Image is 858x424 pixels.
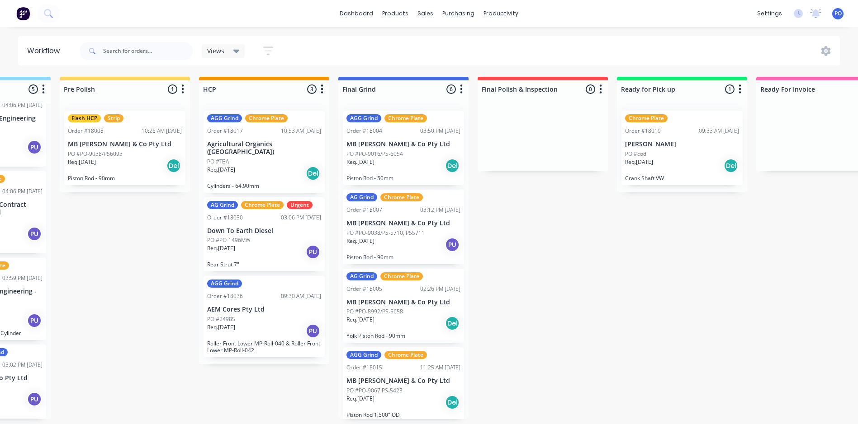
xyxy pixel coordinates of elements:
[625,114,668,122] div: Chrome Plate
[420,363,460,372] div: 11:25 AM [DATE]
[166,158,181,173] div: Del
[346,237,374,245] p: Req. [DATE]
[346,272,377,280] div: AG Grind
[68,127,104,135] div: Order #18008
[207,158,229,166] p: PO #TBA
[207,140,321,156] p: Agricultural Organics ([GEOGRAPHIC_DATA])
[68,158,96,166] p: Req. [DATE]
[68,150,123,158] p: PO #PO-9038/PS6093
[346,387,403,395] p: PO #PO-9067 PS-5423
[384,351,427,359] div: Chrome Plate
[27,140,42,154] div: PU
[64,111,185,185] div: Flash HCPStripOrder #1800810:26 AM [DATE]MB [PERSON_NAME] & Co Pty LtdPO #PO-9038/PS6093Req.[DATE...
[445,158,460,173] div: Del
[241,201,284,209] div: Chrome Plate
[413,7,438,20] div: sales
[699,127,739,135] div: 09:33 AM [DATE]
[2,274,43,282] div: 03:59 PM [DATE]
[346,150,403,158] p: PO #PO-9016/PS-6054
[625,140,739,148] p: [PERSON_NAME]
[68,175,182,182] p: Piston Rod - 90mm
[445,395,460,410] div: Del
[438,7,479,20] div: purchasing
[346,298,460,306] p: MB [PERSON_NAME] & Co Pty Ltd
[68,114,101,122] div: Flash HCP
[380,193,423,201] div: Chrome Plate
[625,175,739,182] p: Crank Shaft VW
[335,7,378,20] a: dashboard
[287,201,313,209] div: Urgent
[281,292,321,300] div: 09:30 AM [DATE]
[142,127,182,135] div: 10:26 AM [DATE]
[207,340,321,354] p: Roller Front Lower MP-Roll-040 & Roller Front Lower MP-Roll-042
[207,236,251,244] p: PO #PO-1496MW
[104,114,123,122] div: Strip
[479,7,523,20] div: productivity
[207,292,243,300] div: Order #18036
[306,245,320,259] div: PU
[346,316,374,324] p: Req. [DATE]
[68,140,182,148] p: MB [PERSON_NAME] & Co Pty Ltd
[346,363,382,372] div: Order #18015
[281,214,321,222] div: 03:06 PM [DATE]
[346,175,460,182] p: Piston Rod - 50mm
[207,261,321,268] p: Rear Strut 7"
[2,361,43,369] div: 03:02 PM [DATE]
[27,227,42,241] div: PU
[346,377,460,385] p: MB [PERSON_NAME] & Co Pty Ltd
[346,219,460,227] p: MB [PERSON_NAME] & Co Pty Ltd
[207,315,235,323] p: PO #24985
[207,214,243,222] div: Order #18030
[834,9,842,18] span: PO
[343,190,464,264] div: AG GrindChrome PlateOrder #1800703:12 PM [DATE]MB [PERSON_NAME] & Co Pty LtdPO #PO-9038/PS-5710, ...
[445,238,460,252] div: PU
[625,127,661,135] div: Order #18019
[343,347,464,422] div: AGG GrindChrome PlateOrder #1801511:25 AM [DATE]MB [PERSON_NAME] & Co Pty LtdPO #PO-9067 PS-5423R...
[207,114,242,122] div: AGG Grind
[204,197,325,272] div: AG GrindChrome PlateUrgentOrder #1803003:06 PM [DATE]Down To Earth DieselPO #PO-1496MWReq.[DATE]P...
[346,114,381,122] div: AGG Grind
[346,206,382,214] div: Order #18007
[346,411,460,418] p: Piston Rod 1.500" OD
[346,254,460,261] p: Piston Rod - 90mm
[306,166,320,181] div: Del
[245,114,288,122] div: Chrome Plate
[204,276,325,357] div: AGG GrindOrder #1803609:30 AM [DATE]AEM Cores Pty LtdPO #24985Req.[DATE]PURoller Front Lower MP-R...
[2,187,43,196] div: 04:06 PM [DATE]
[384,114,427,122] div: Chrome Plate
[346,229,425,237] p: PO #PO-9038/PS-5710, PS5711
[207,227,321,235] p: Down To Earth Diesel
[753,7,787,20] div: settings
[346,127,382,135] div: Order #18004
[625,150,646,158] p: PO #cod
[207,280,242,288] div: AGG Grind
[207,166,235,174] p: Req. [DATE]
[346,332,460,339] p: Yolk Piston Rod - 90mm
[2,101,43,109] div: 04:06 PM [DATE]
[420,127,460,135] div: 03:50 PM [DATE]
[346,308,403,316] p: PO #PO-8992/PS-5658
[621,111,743,185] div: Chrome PlateOrder #1801909:33 AM [DATE][PERSON_NAME]PO #codReq.[DATE]DelCrank Shaft VW
[27,46,64,56] div: Workflow
[343,269,464,343] div: AG GrindChrome PlateOrder #1800502:26 PM [DATE]MB [PERSON_NAME] & Co Pty LtdPO #PO-8992/PS-5658Re...
[207,323,235,331] p: Req. [DATE]
[625,158,653,166] p: Req. [DATE]
[420,285,460,293] div: 02:26 PM [DATE]
[346,193,377,201] div: AG Grind
[207,182,321,189] p: Cylinders - 64.90mm
[420,206,460,214] div: 03:12 PM [DATE]
[378,7,413,20] div: products
[343,111,464,185] div: AGG GrindChrome PlateOrder #1800403:50 PM [DATE]MB [PERSON_NAME] & Co Pty LtdPO #PO-9016/PS-6054R...
[346,158,374,166] p: Req. [DATE]
[207,201,238,209] div: AG Grind
[103,42,193,60] input: Search for orders...
[281,127,321,135] div: 10:53 AM [DATE]
[346,285,382,293] div: Order #18005
[346,395,374,403] p: Req. [DATE]
[346,140,460,148] p: MB [PERSON_NAME] & Co Pty Ltd
[27,313,42,328] div: PU
[724,158,738,173] div: Del
[204,111,325,193] div: AGG GrindChrome PlateOrder #1801710:53 AM [DATE]Agricultural Organics ([GEOGRAPHIC_DATA])PO #TBAR...
[346,351,381,359] div: AGG Grind
[16,7,30,20] img: Factory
